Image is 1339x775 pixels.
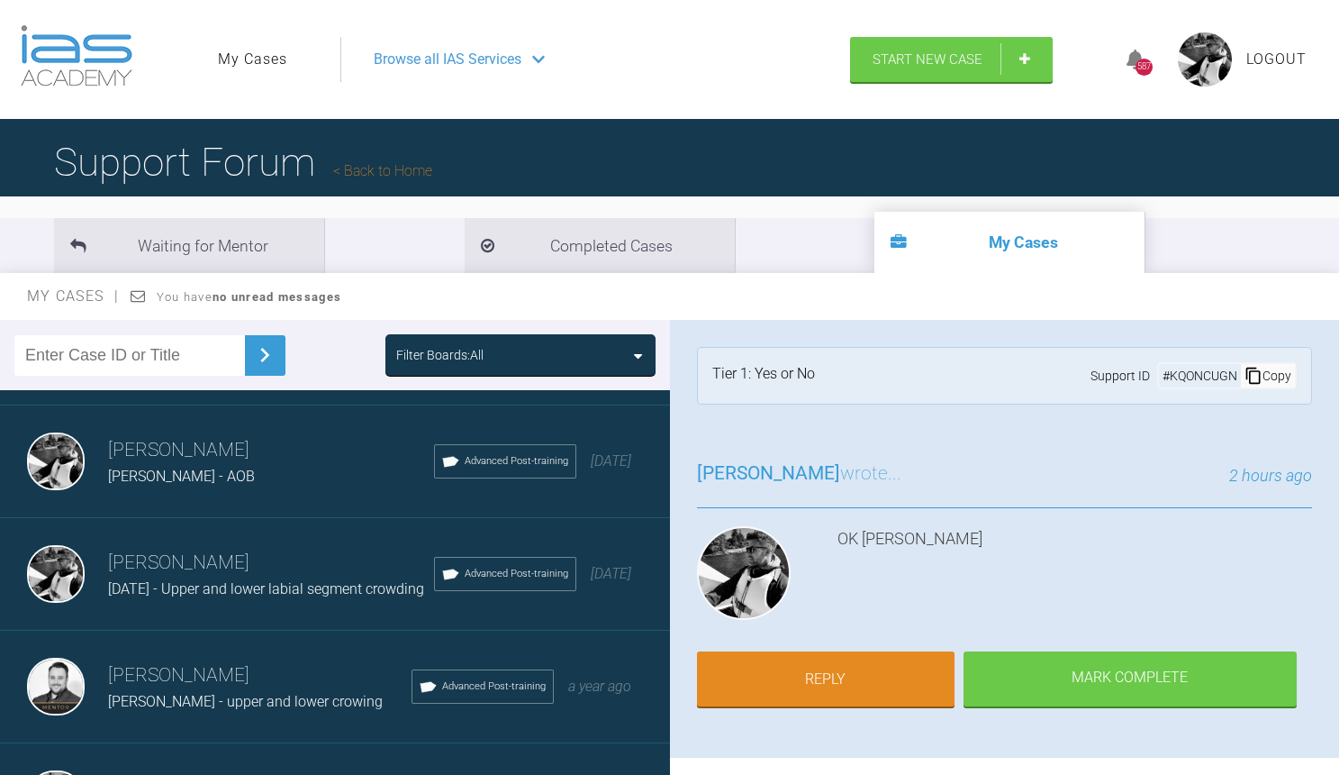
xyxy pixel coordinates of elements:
span: [DATE] - Upper and lower labial segment crowding [108,580,424,597]
li: My Cases [874,212,1144,273]
li: Completed Cases [465,218,735,273]
span: Advanced Post-training [442,679,546,695]
span: [PERSON_NAME] [697,462,840,484]
span: 2 hours ago [1229,466,1312,485]
span: Advanced Post-training [465,453,568,470]
h3: [PERSON_NAME] [108,661,412,691]
span: a year ago [568,678,631,695]
span: My Cases [27,287,120,305]
a: Reply [697,652,954,707]
img: logo-light.3e3ef733.png [21,25,132,87]
img: Greg Souster [27,658,85,716]
a: Logout [1246,48,1307,71]
span: [PERSON_NAME] - upper and lower crowing [108,693,383,710]
h1: Support Forum [54,131,432,194]
div: Mark Complete [964,652,1297,707]
img: David Birkin [697,526,791,620]
span: [DATE] [591,452,631,470]
span: Start New Case [873,51,982,68]
div: Copy [1241,364,1295,387]
li: Waiting for Mentor [54,218,324,273]
img: David Birkin [27,545,85,603]
span: You have [157,290,341,304]
strong: no unread messages [213,290,341,304]
input: Enter Case ID or Title [14,335,245,376]
a: Back to Home [333,162,432,179]
div: 587 [1135,59,1153,76]
a: Start New Case [850,37,1053,82]
img: David Birkin [27,433,85,490]
div: OK [PERSON_NAME] [837,526,1313,627]
img: profile.png [1178,32,1232,87]
div: # KQONCUGN [1159,366,1241,386]
div: Tier 1: Yes or No [712,362,815,389]
h3: wrote... [697,459,901,489]
a: My Cases [218,48,287,71]
span: Support ID [1090,366,1150,386]
span: [DATE] [591,565,631,582]
img: chevronRight.28bd32b0.svg [250,341,279,369]
h3: [PERSON_NAME] [108,548,434,579]
h3: [PERSON_NAME] [108,435,434,466]
span: [PERSON_NAME] - AOB [108,468,255,485]
div: Filter Boards: All [396,345,484,365]
span: Browse all IAS Services [374,48,521,71]
span: Advanced Post-training [465,566,568,582]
